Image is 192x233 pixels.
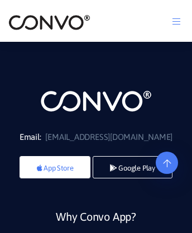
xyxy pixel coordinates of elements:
[8,14,90,31] img: logo_2.png
[93,156,172,178] a: Google Play
[45,129,172,145] a: [EMAIL_ADDRESS][DOMAIN_NAME]
[20,156,90,178] a: App Store
[8,129,184,145] li: Email:
[40,89,152,113] img: logo_not_found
